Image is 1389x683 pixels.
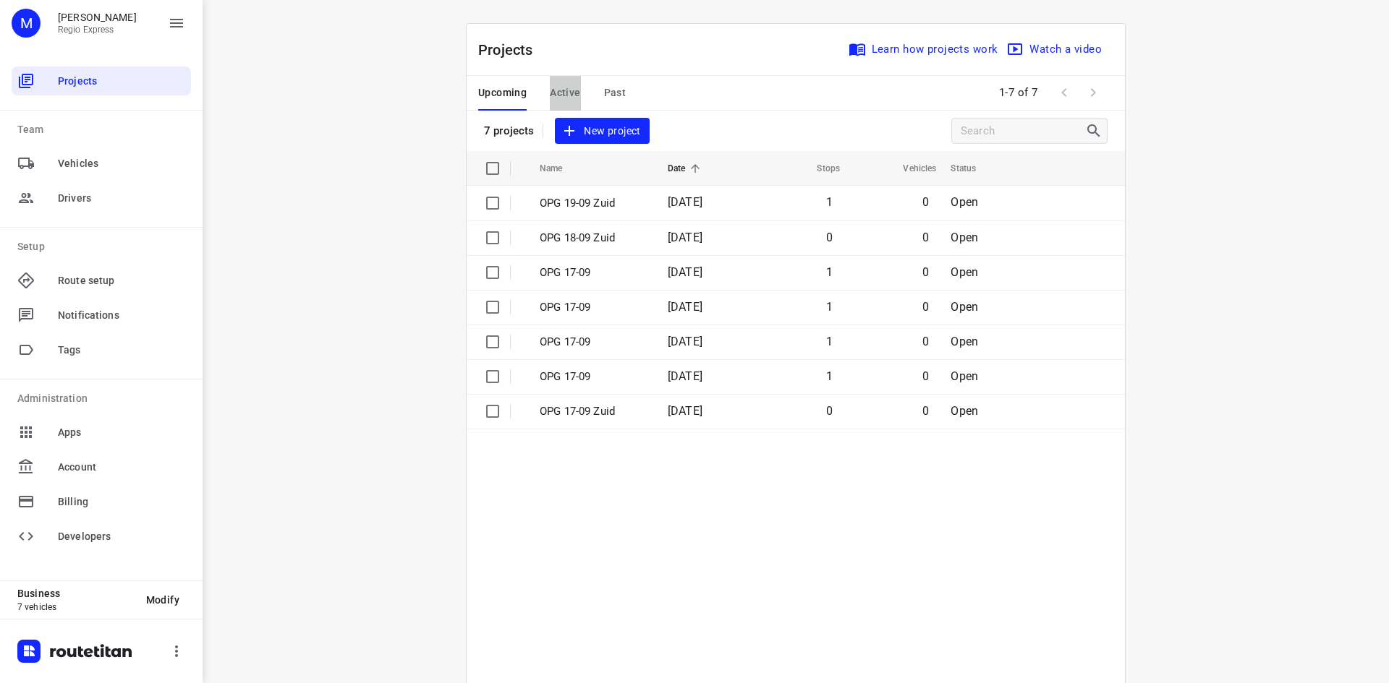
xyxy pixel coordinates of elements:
[922,369,929,383] span: 0
[555,118,649,145] button: New project
[12,452,191,481] div: Account
[12,184,191,212] div: Drivers
[922,300,929,314] span: 0
[961,120,1085,142] input: Search projects
[668,160,705,177] span: Date
[993,77,1044,108] span: 1-7 of 7
[540,195,646,212] p: OPG 19-09 Zuid
[951,265,978,279] span: Open
[668,195,702,209] span: [DATE]
[668,369,702,383] span: [DATE]
[17,239,191,254] p: Setup
[668,231,702,244] span: [DATE]
[540,299,646,316] p: OPG 17-09
[540,403,646,420] p: OPG 17-09 Zuid
[17,122,191,137] p: Team
[668,300,702,314] span: [DATE]
[540,265,646,281] p: OPG 17-09
[564,122,640,140] span: New project
[826,265,833,279] span: 1
[1050,78,1079,107] span: Previous Page
[884,160,936,177] span: Vehicles
[951,335,978,348] span: Open
[1079,78,1108,107] span: Next Page
[58,273,185,288] span: Route setup
[922,335,929,348] span: 0
[951,195,978,209] span: Open
[826,231,833,244] span: 0
[12,335,191,364] div: Tags
[58,12,137,23] p: Max Bisseling
[1085,122,1107,139] div: Search
[951,231,978,244] span: Open
[922,231,929,244] span: 0
[540,334,646,351] p: OPG 17-09
[12,487,191,516] div: Billing
[12,301,191,330] div: Notifications
[135,587,191,613] button: Modify
[12,149,191,178] div: Vehicles
[17,588,135,599] p: Business
[58,425,185,440] span: Apps
[478,84,527,102] span: Upcoming
[540,369,646,385] p: OPG 17-09
[12,418,191,447] div: Apps
[922,195,929,209] span: 0
[58,460,185,475] span: Account
[58,25,137,35] p: Regio Express
[922,265,929,279] span: 0
[922,404,929,418] span: 0
[58,343,185,358] span: Tags
[58,494,185,510] span: Billing
[17,602,135,612] p: 7 vehicles
[17,391,191,406] p: Administration
[550,84,580,102] span: Active
[12,266,191,295] div: Route setup
[668,335,702,348] span: [DATE]
[826,195,833,209] span: 1
[668,404,702,418] span: [DATE]
[826,335,833,348] span: 1
[58,156,185,171] span: Vehicles
[826,300,833,314] span: 1
[604,84,626,102] span: Past
[826,369,833,383] span: 1
[58,529,185,544] span: Developers
[484,124,534,137] p: 7 projects
[951,369,978,383] span: Open
[668,265,702,279] span: [DATE]
[58,191,185,206] span: Drivers
[540,160,582,177] span: Name
[798,160,840,177] span: Stops
[540,230,646,246] p: OPG 18-09 Zuid
[58,74,185,89] span: Projects
[951,160,995,177] span: Status
[58,308,185,323] span: Notifications
[826,404,833,418] span: 0
[951,300,978,314] span: Open
[951,404,978,418] span: Open
[12,66,191,95] div: Projects
[478,39,545,61] p: Projects
[12,522,191,551] div: Developers
[12,9,41,38] div: M
[146,594,179,606] span: Modify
